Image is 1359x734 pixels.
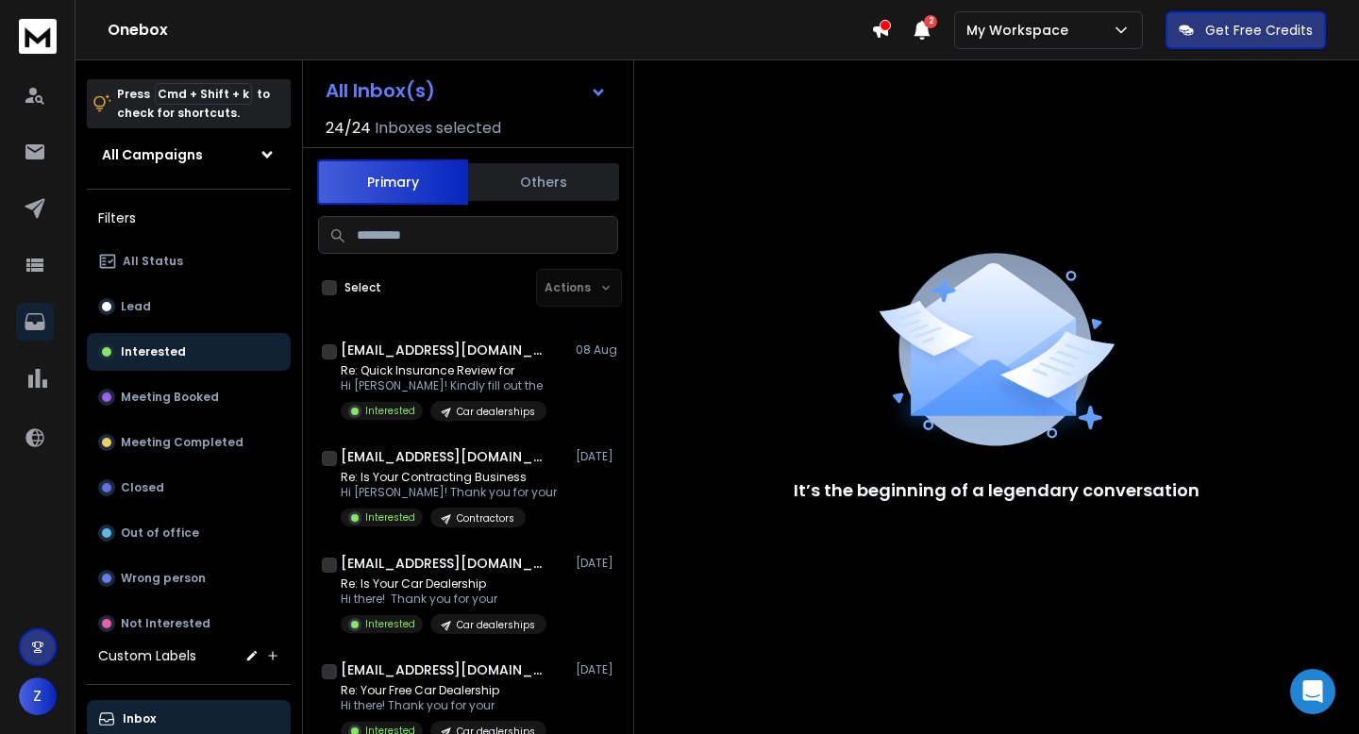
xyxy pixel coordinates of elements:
button: All Status [87,242,291,280]
p: Meeting Booked [121,390,219,405]
button: Meeting Booked [87,378,291,416]
p: Hi [PERSON_NAME]! Kindly fill out the [341,378,546,393]
button: Not Interested [87,605,291,642]
p: Car dealerships [457,618,535,632]
button: Others [468,161,619,203]
button: All Inbox(s) [310,72,622,109]
p: Not Interested [121,616,210,631]
h1: All Campaigns [102,145,203,164]
p: Interested [365,404,415,418]
h1: Onebox [108,19,871,42]
h1: [EMAIL_ADDRESS][DOMAIN_NAME] [341,341,548,359]
p: Out of office [121,525,199,541]
span: 24 / 24 [326,117,371,140]
p: Meeting Completed [121,435,243,450]
p: [DATE] [576,662,618,677]
p: Hi [PERSON_NAME]! Thank you for your [341,485,557,500]
p: Re: Quick Insurance Review for [341,363,546,378]
p: Re: Your Free Car Dealership [341,683,546,698]
p: Car dealerships [457,405,535,419]
p: Inbox [123,711,156,726]
button: Wrong person [87,559,291,597]
p: Hi there! Thank you for your [341,592,546,607]
button: All Campaigns [87,136,291,174]
p: Re: Is Your Car Dealership [341,576,546,592]
div: Open Intercom Messenger [1290,669,1335,714]
p: Press to check for shortcuts. [117,85,270,123]
h1: [EMAIL_ADDRESS][DOMAIN_NAME] [341,554,548,573]
p: All Status [123,254,183,269]
h1: [EMAIL_ADDRESS][DOMAIN_NAME] [341,447,548,466]
h1: [EMAIL_ADDRESS][DOMAIN_NAME] +1 [341,660,548,679]
p: Closed [121,480,164,495]
img: logo [19,19,57,54]
p: Get Free Credits [1205,21,1313,40]
h1: All Inbox(s) [326,81,435,100]
button: Meeting Completed [87,424,291,461]
p: Hi there! Thank you for your [341,698,546,713]
button: Lead [87,288,291,325]
p: Interested [365,617,415,631]
button: Get Free Credits [1166,11,1326,49]
button: Interested [87,333,291,371]
p: Lead [121,299,151,314]
p: Contractors [457,511,514,525]
p: Wrong person [121,571,206,586]
h3: Inboxes selected [375,117,501,140]
span: Cmd + Shift + k [155,83,252,105]
button: Z [19,677,57,715]
p: [DATE] [576,556,618,571]
button: Closed [87,469,291,507]
p: [DATE] [576,449,618,464]
span: 2 [924,15,937,28]
p: My Workspace [966,21,1076,40]
p: 08 Aug [576,342,618,358]
p: Interested [365,510,415,525]
p: It’s the beginning of a legendary conversation [794,477,1200,504]
p: Re: Is Your Contracting Business [341,470,557,485]
p: Interested [121,344,186,359]
button: Out of office [87,514,291,552]
button: Primary [317,159,468,205]
h3: Filters [87,205,291,231]
h3: Custom Labels [98,646,196,665]
label: Select [344,280,381,295]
